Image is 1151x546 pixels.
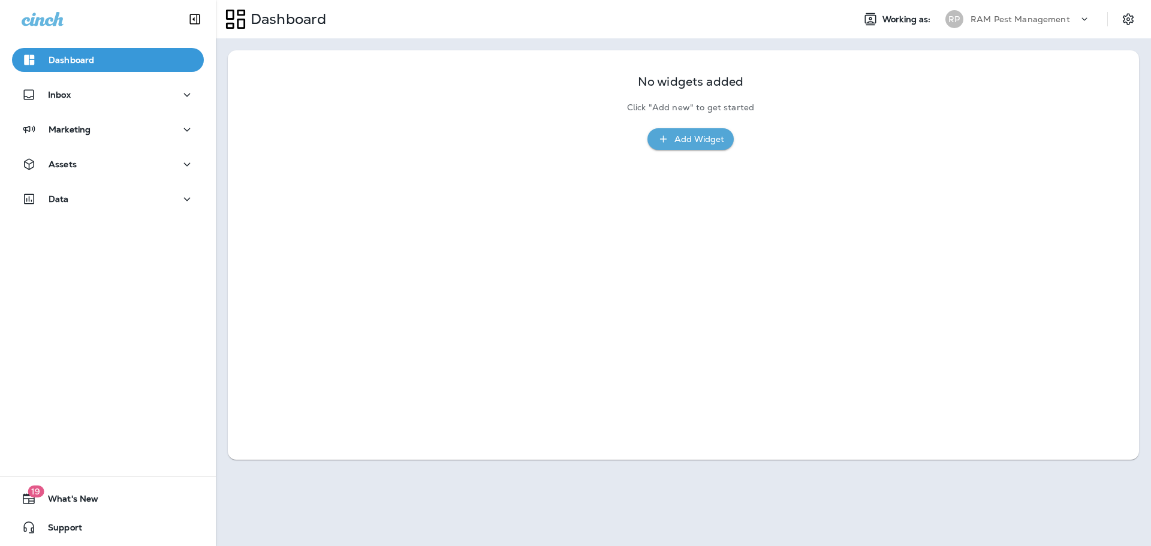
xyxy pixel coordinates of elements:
[674,132,724,147] div: Add Widget
[12,83,204,107] button: Inbox
[49,55,94,65] p: Dashboard
[36,523,82,537] span: Support
[1117,8,1139,30] button: Settings
[12,117,204,141] button: Marketing
[246,10,326,28] p: Dashboard
[647,128,734,150] button: Add Widget
[971,14,1070,24] p: RAM Pest Management
[12,487,204,511] button: 19What's New
[48,90,71,99] p: Inbox
[49,125,91,134] p: Marketing
[28,485,44,497] span: 19
[49,194,69,204] p: Data
[12,48,204,72] button: Dashboard
[36,494,98,508] span: What's New
[627,102,754,113] p: Click "Add new" to get started
[178,7,212,31] button: Collapse Sidebar
[638,77,743,87] p: No widgets added
[945,10,963,28] div: RP
[12,515,204,539] button: Support
[12,152,204,176] button: Assets
[882,14,933,25] span: Working as:
[49,159,77,169] p: Assets
[12,187,204,211] button: Data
